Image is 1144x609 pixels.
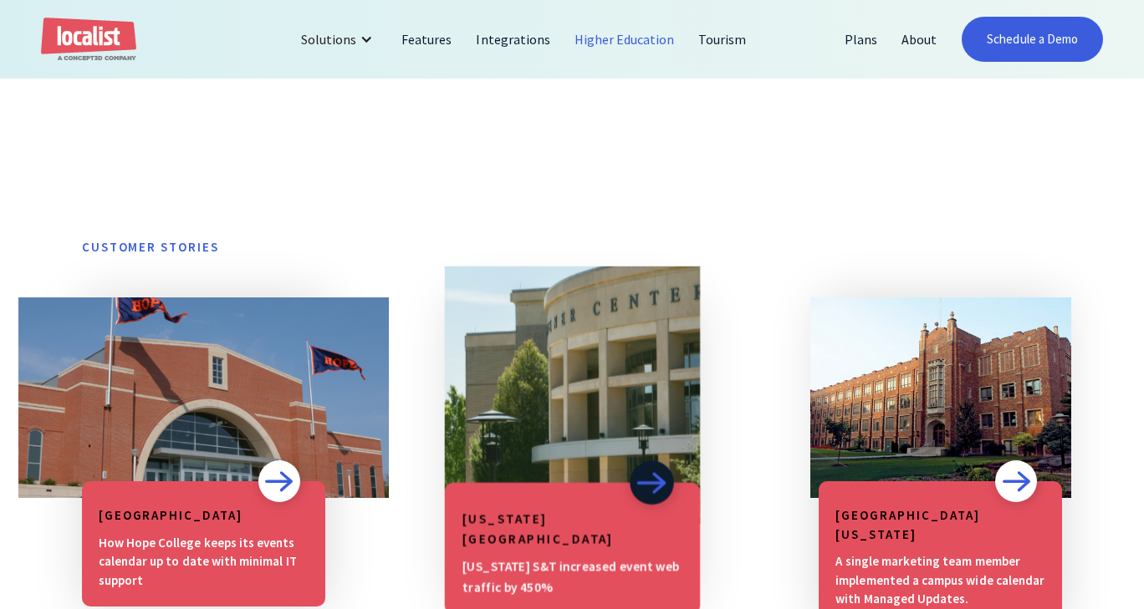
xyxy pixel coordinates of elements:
[82,238,1063,257] h6: CUstomer stories
[41,18,136,62] a: home
[563,19,687,59] a: Higher Education
[289,19,390,59] div: Solutions
[835,506,1045,544] h5: [GEOGRAPHIC_DATA][US_STATE]
[390,19,464,59] a: Features
[99,506,309,525] h5: [GEOGRAPHIC_DATA]
[462,557,682,596] div: [US_STATE] S&T increased event web traffic by 450%
[687,19,758,59] a: Tourism
[82,297,325,606] a: [GEOGRAPHIC_DATA]How Hope College keeps its events calendar up to date with minimal IT support
[462,509,682,548] h5: [US_STATE][GEOGRAPHIC_DATA]
[962,17,1103,62] a: Schedule a Demo
[301,29,356,49] div: Solutions
[890,19,949,59] a: About
[833,19,890,59] a: Plans
[835,552,1045,609] div: A single marketing team member implemented a campus wide calendar with Managed Updates.
[464,19,562,59] a: Integrations
[99,534,309,591] div: How Hope College keeps its events calendar up to date with minimal IT support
